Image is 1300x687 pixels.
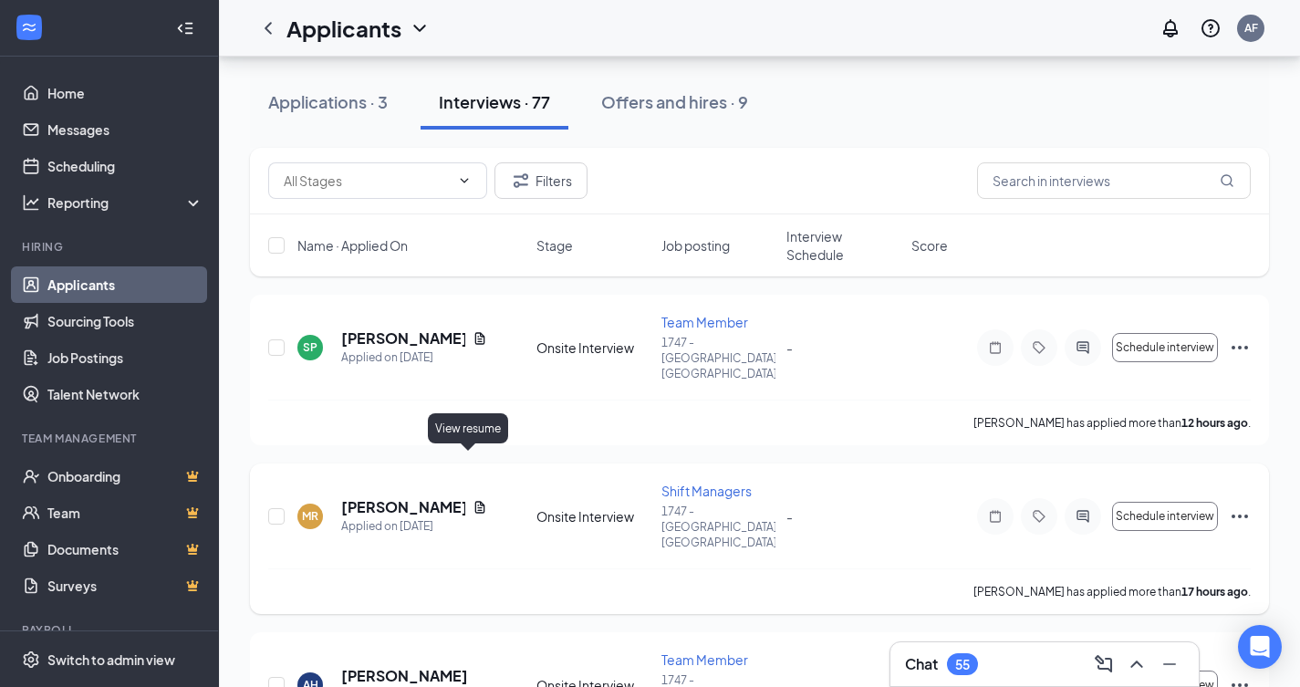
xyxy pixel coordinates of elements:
[1160,17,1181,39] svg: Notifications
[47,494,203,531] a: TeamCrown
[457,173,472,188] svg: ChevronDown
[536,236,573,255] span: Stage
[1181,585,1248,599] b: 17 hours ago
[601,90,748,113] div: Offers and hires · 9
[1181,416,1248,430] b: 12 hours ago
[22,239,200,255] div: Hiring
[1093,653,1115,675] svg: ComposeMessage
[473,500,487,515] svg: Document
[1028,340,1050,355] svg: Tag
[47,458,203,494] a: OnboardingCrown
[439,90,550,113] div: Interviews · 77
[257,17,279,39] svg: ChevronLeft
[47,567,203,604] a: SurveysCrown
[536,507,650,526] div: Onsite Interview
[1155,650,1184,679] button: Minimize
[22,651,40,669] svg: Settings
[661,314,748,330] span: Team Member
[341,349,487,367] div: Applied on [DATE]
[1028,509,1050,524] svg: Tag
[284,171,450,191] input: All Stages
[20,18,38,36] svg: WorkstreamLogo
[984,340,1006,355] svg: Note
[786,227,900,264] span: Interview Schedule
[911,236,948,255] span: Score
[47,266,203,303] a: Applicants
[1072,340,1094,355] svg: ActiveChat
[536,338,650,357] div: Onsite Interview
[428,413,508,443] div: View resume
[1238,625,1282,669] div: Open Intercom Messenger
[409,17,431,39] svg: ChevronDown
[1116,510,1214,523] span: Schedule interview
[341,328,465,349] h5: [PERSON_NAME]
[1112,333,1218,362] button: Schedule interview
[1244,20,1258,36] div: AF
[905,654,938,674] h3: Chat
[786,339,793,356] span: -
[47,148,203,184] a: Scheduling
[1116,341,1214,354] span: Schedule interview
[1200,17,1222,39] svg: QuestionInfo
[510,170,532,192] svg: Filter
[1126,653,1148,675] svg: ChevronUp
[955,657,970,672] div: 55
[1089,650,1118,679] button: ComposeMessage
[47,75,203,111] a: Home
[1229,505,1251,527] svg: Ellipses
[47,339,203,376] a: Job Postings
[661,236,730,255] span: Job posting
[661,483,752,499] span: Shift Managers
[302,508,318,524] div: MR
[47,531,203,567] a: DocumentsCrown
[176,19,194,37] svg: Collapse
[22,622,200,638] div: Payroll
[661,335,775,381] p: 1747 - [GEOGRAPHIC_DATA], [GEOGRAPHIC_DATA]
[47,303,203,339] a: Sourcing Tools
[341,517,487,536] div: Applied on [DATE]
[1159,653,1180,675] svg: Minimize
[47,193,204,212] div: Reporting
[297,236,408,255] span: Name · Applied On
[303,339,317,355] div: SP
[47,111,203,148] a: Messages
[786,508,793,525] span: -
[47,651,175,669] div: Switch to admin view
[286,13,401,44] h1: Applicants
[984,509,1006,524] svg: Note
[661,651,748,668] span: Team Member
[341,666,468,686] h5: [PERSON_NAME]
[661,504,775,550] p: 1747 - [GEOGRAPHIC_DATA], [GEOGRAPHIC_DATA]
[47,376,203,412] a: Talent Network
[473,331,487,346] svg: Document
[494,162,588,199] button: Filter Filters
[22,431,200,446] div: Team Management
[1072,509,1094,524] svg: ActiveChat
[22,193,40,212] svg: Analysis
[341,497,465,517] h5: [PERSON_NAME]
[1112,502,1218,531] button: Schedule interview
[1220,173,1234,188] svg: MagnifyingGlass
[1229,337,1251,359] svg: Ellipses
[1122,650,1151,679] button: ChevronUp
[977,162,1251,199] input: Search in interviews
[268,90,388,113] div: Applications · 3
[973,415,1251,431] p: [PERSON_NAME] has applied more than .
[973,584,1251,599] p: [PERSON_NAME] has applied more than .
